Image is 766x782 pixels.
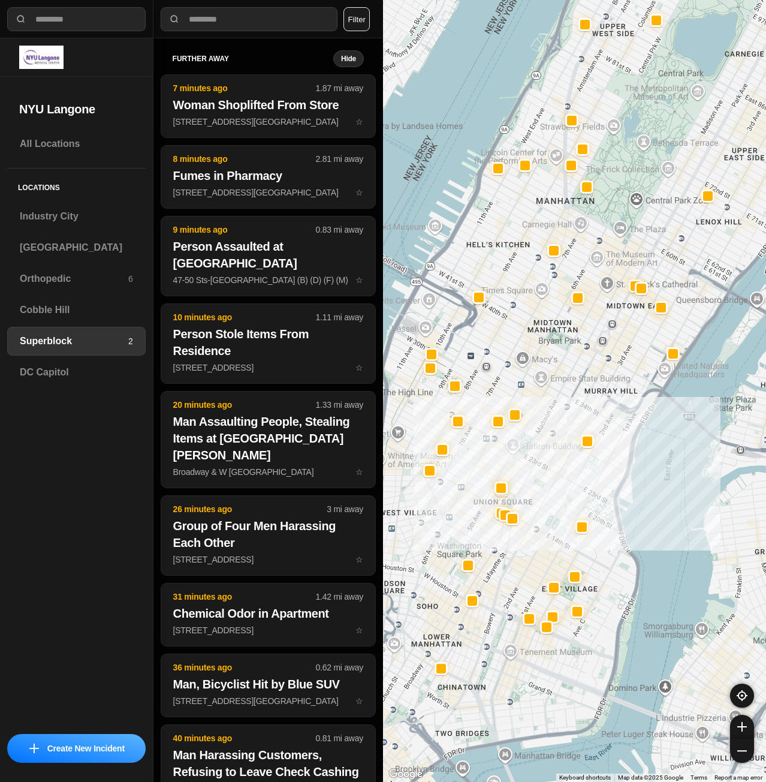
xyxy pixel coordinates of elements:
[161,495,376,576] button: 26 minutes ago3 mi awayGroup of Four Men Harassing Each Other[STREET_ADDRESS]star
[7,169,146,202] h5: Locations
[173,82,316,94] p: 7 minutes ago
[690,774,707,781] a: Terms (opens in new tab)
[355,467,363,477] span: star
[316,311,363,323] p: 1.11 mi away
[355,117,363,127] span: star
[161,275,376,285] a: 9 minutes ago0.83 mi awayPerson Assaulted at [GEOGRAPHIC_DATA]47-50 Sts-[GEOGRAPHIC_DATA] (B) (D)...
[15,13,27,25] img: search
[355,696,363,706] span: star
[730,715,754,739] button: zoom-in
[355,188,363,197] span: star
[161,467,376,477] a: 20 minutes ago1.33 mi awayMan Assaulting People, Stealing Items at [GEOGRAPHIC_DATA][PERSON_NAME]...
[316,591,363,603] p: 1.42 mi away
[355,625,363,635] span: star
[173,274,363,286] p: 47-50 Sts-[GEOGRAPHIC_DATA] (B) (D) (F) (M)
[161,625,376,635] a: 31 minutes ago1.42 mi awayChemical Odor in Apartment[STREET_ADDRESS]star
[386,766,426,782] img: Google
[161,391,376,488] button: 20 minutes ago1.33 mi awayMan Assaulting People, Stealing Items at [GEOGRAPHIC_DATA][PERSON_NAME]...
[730,739,754,763] button: zoom-out
[20,209,133,224] h3: Industry City
[333,50,364,67] button: Hide
[173,624,363,636] p: [STREET_ADDRESS]
[173,399,316,411] p: 20 minutes ago
[173,695,363,707] p: [STREET_ADDRESS][GEOGRAPHIC_DATA]
[173,554,363,566] p: [STREET_ADDRESS]
[19,46,64,69] img: logo
[343,7,370,31] button: Filter
[355,363,363,372] span: star
[559,774,611,782] button: Keyboard shortcuts
[173,54,333,64] h5: further away
[20,365,133,380] h3: DC Capitol
[327,503,363,515] p: 3 mi away
[173,326,363,359] h2: Person Stole Items From Residence
[161,583,376,646] button: 31 minutes ago1.42 mi awayChemical Odor in Apartment[STREET_ADDRESS]star
[47,742,125,754] p: Create New Incident
[173,591,316,603] p: 31 minutes ago
[161,74,376,138] button: 7 minutes ago1.87 mi awayWoman Shoplifted From Store[STREET_ADDRESS][GEOGRAPHIC_DATA]star
[161,303,376,384] button: 10 minutes ago1.11 mi awayPerson Stole Items From Residence[STREET_ADDRESS]star
[316,82,363,94] p: 1.87 mi away
[341,54,356,64] small: Hide
[7,358,146,387] a: DC Capitol
[29,744,39,753] img: icon
[128,273,133,285] p: 6
[173,224,316,236] p: 9 minutes ago
[173,466,363,478] p: Broadway & W [GEOGRAPHIC_DATA]
[20,334,128,348] h3: Superblock
[173,732,316,744] p: 40 minutes ago
[316,153,363,165] p: 2.81 mi away
[173,238,363,272] h2: Person Assaulted at [GEOGRAPHIC_DATA]
[316,399,363,411] p: 1.33 mi away
[173,116,363,128] p: [STREET_ADDRESS][GEOGRAPHIC_DATA]
[161,654,376,717] button: 36 minutes ago0.62 mi awayMan, Bicyclist Hit by Blue SUV[STREET_ADDRESS][GEOGRAPHIC_DATA]star
[386,766,426,782] a: Open this area in Google Maps (opens a new window)
[316,732,363,744] p: 0.81 mi away
[19,101,134,118] h2: NYU Langone
[173,503,327,515] p: 26 minutes ago
[173,187,363,198] p: [STREET_ADDRESS][GEOGRAPHIC_DATA]
[128,335,133,347] p: 2
[161,554,376,564] a: 26 minutes ago3 mi awayGroup of Four Men Harassing Each Other[STREET_ADDRESS]star
[20,303,133,317] h3: Cobble Hill
[20,240,133,255] h3: [GEOGRAPHIC_DATA]
[173,97,363,113] h2: Woman Shoplifted From Store
[737,722,747,732] img: zoom-in
[355,275,363,285] span: star
[355,555,363,564] span: star
[714,774,762,781] a: Report a map error
[173,518,363,551] h2: Group of Four Men Harassing Each Other
[7,264,146,293] a: Orthopedic6
[7,233,146,262] a: [GEOGRAPHIC_DATA]
[173,676,363,693] h2: Man, Bicyclist Hit by Blue SUV
[161,696,376,706] a: 36 minutes ago0.62 mi awayMan, Bicyclist Hit by Blue SUV[STREET_ADDRESS][GEOGRAPHIC_DATA]star
[173,413,363,464] h2: Man Assaulting People, Stealing Items at [GEOGRAPHIC_DATA][PERSON_NAME]
[737,746,747,756] img: zoom-out
[173,605,363,622] h2: Chemical Odor in Apartment
[7,734,146,763] button: iconCreate New Incident
[7,130,146,158] a: All Locations
[173,311,316,323] p: 10 minutes ago
[618,774,683,781] span: Map data ©2025 Google
[316,224,363,236] p: 0.83 mi away
[737,690,747,701] img: recenter
[161,145,376,209] button: 8 minutes ago2.81 mi awayFumes in Pharmacy[STREET_ADDRESS][GEOGRAPHIC_DATA]star
[316,661,363,673] p: 0.62 mi away
[161,187,376,197] a: 8 minutes ago2.81 mi awayFumes in Pharmacy[STREET_ADDRESS][GEOGRAPHIC_DATA]star
[168,13,180,25] img: search
[161,116,376,127] a: 7 minutes ago1.87 mi awayWoman Shoplifted From Store[STREET_ADDRESS][GEOGRAPHIC_DATA]star
[7,327,146,356] a: Superblock2
[20,272,128,286] h3: Orthopedic
[730,684,754,708] button: recenter
[161,362,376,372] a: 10 minutes ago1.11 mi awayPerson Stole Items From Residence[STREET_ADDRESS]star
[161,216,376,296] button: 9 minutes ago0.83 mi awayPerson Assaulted at [GEOGRAPHIC_DATA]47-50 Sts-[GEOGRAPHIC_DATA] (B) (D)...
[20,137,133,151] h3: All Locations
[173,167,363,184] h2: Fumes in Pharmacy
[173,153,316,165] p: 8 minutes ago
[7,296,146,324] a: Cobble Hill
[173,661,316,673] p: 36 minutes ago
[173,362,363,374] p: [STREET_ADDRESS]
[7,202,146,231] a: Industry City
